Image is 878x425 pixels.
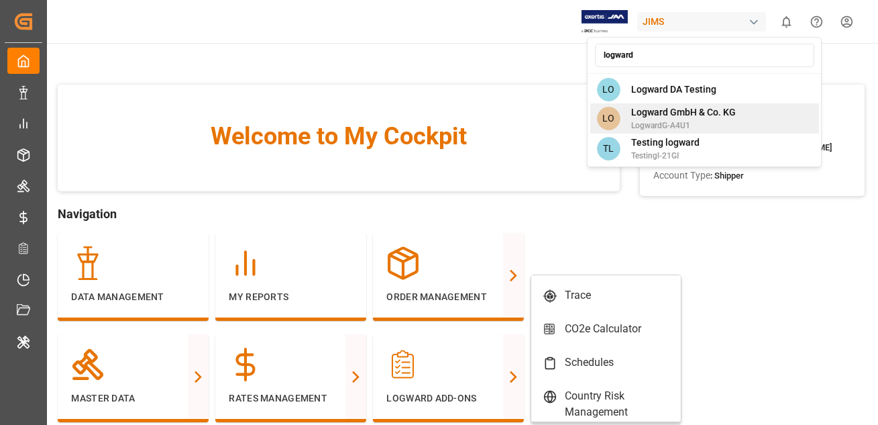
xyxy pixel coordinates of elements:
span: Logward DA Testing [631,83,716,97]
span: Testing logward [631,136,700,150]
span: Logward GmbH & Co. KG [631,105,736,120]
span: LogwardG-A4U1 [631,120,736,132]
span: Testingl-21GI [631,150,700,162]
span: LO [597,107,620,130]
input: Search an account... [595,44,814,67]
span: TL [597,137,620,160]
span: LO [597,78,620,101]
